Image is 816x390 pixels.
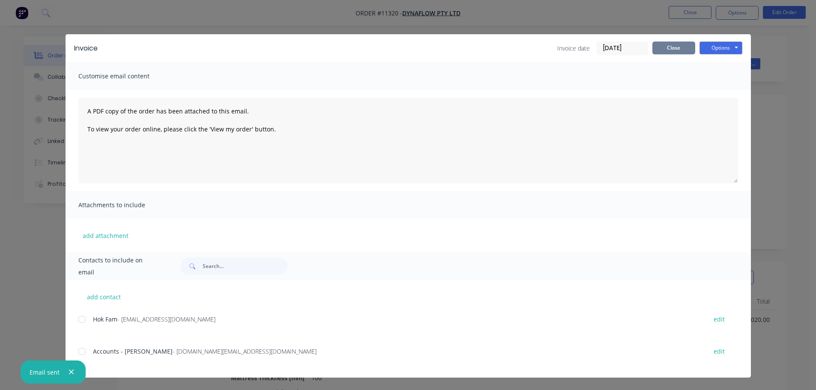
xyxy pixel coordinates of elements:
[699,42,742,54] button: Options
[78,290,130,303] button: add contact
[708,313,730,325] button: edit
[173,347,317,355] span: - [DOMAIN_NAME][EMAIL_ADDRESS][DOMAIN_NAME]
[557,44,590,53] span: Invoice date
[78,70,173,82] span: Customise email content
[78,229,133,242] button: add attachment
[30,368,60,377] div: Email sent
[93,315,117,323] span: Hok Fam
[93,347,173,355] span: Accounts - [PERSON_NAME]
[203,258,287,275] input: Search...
[74,43,98,54] div: Invoice
[708,345,730,357] button: edit
[78,199,173,211] span: Attachments to include
[78,254,159,278] span: Contacts to include on email
[78,98,738,183] textarea: A PDF copy of the order has been attached to this email. To view your order online, please click ...
[652,42,695,54] button: Close
[117,315,215,323] span: - [EMAIL_ADDRESS][DOMAIN_NAME]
